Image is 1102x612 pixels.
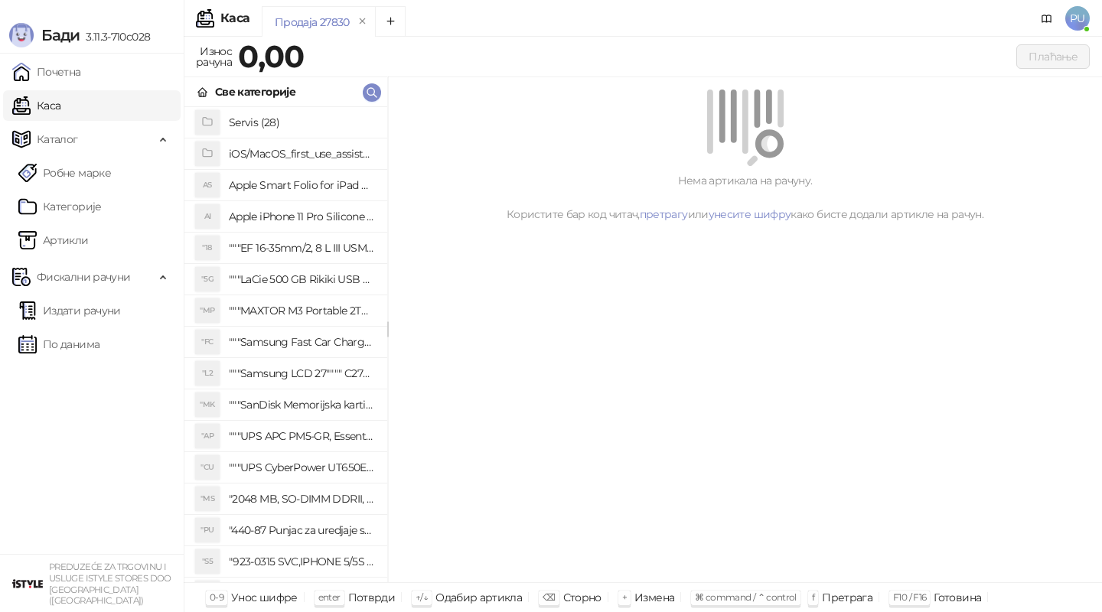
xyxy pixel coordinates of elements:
[229,173,375,197] h4: Apple Smart Folio for iPad mini (A17 Pro) - Sage
[195,236,220,260] div: "18
[640,207,688,221] a: претрагу
[18,295,121,326] a: Издати рачуни
[229,361,375,386] h4: """Samsung LCD 27"""" C27F390FHUXEN"""
[375,6,406,37] button: Add tab
[49,562,171,606] small: PREDUZEĆE ZA TRGOVINU I USLUGE ISTYLE STORES DOO [GEOGRAPHIC_DATA] ([GEOGRAPHIC_DATA])
[695,591,797,603] span: ⌘ command / ⌃ control
[229,424,375,448] h4: """UPS APC PM5-GR, Essential Surge Arrest,5 utic_nica"""
[275,14,350,31] div: Продаја 27830
[229,110,375,135] h4: Servis (28)
[210,591,223,603] span: 0-9
[195,392,220,417] div: "MK
[41,26,80,44] span: Бади
[348,588,396,607] div: Потврди
[229,455,375,480] h4: """UPS CyberPower UT650EG, 650VA/360W , line-int., s_uko, desktop"""
[195,581,220,605] div: "SD
[231,588,298,607] div: Унос шифре
[195,424,220,448] div: "AP
[195,298,220,323] div: "MP
[195,267,220,291] div: "5G
[220,12,249,24] div: Каса
[822,588,872,607] div: Претрага
[229,581,375,605] h4: "923-0448 SVC,IPHONE,TOURQUE DRIVER KIT .65KGF- CM Šrafciger "
[18,329,99,360] a: По данима
[416,591,428,603] span: ↑/↓
[195,330,220,354] div: "FC
[229,392,375,417] h4: """SanDisk Memorijska kartica 256GB microSDXC sa SD adapterom SDSQXA1-256G-GN6MA - Extreme PLUS, ...
[195,518,220,542] div: "PU
[238,37,304,75] strong: 0,00
[195,487,220,511] div: "MS
[12,568,43,599] img: 64x64-companyLogo-77b92cf4-9946-4f36-9751-bf7bb5fd2c7d.png
[229,518,375,542] h4: "440-87 Punjac za uredjaje sa micro USB portom 4/1, Stand."
[318,591,341,603] span: enter
[195,173,220,197] div: AS
[80,30,150,44] span: 3.11.3-710c028
[18,225,89,256] a: ArtikliАртикли
[195,455,220,480] div: "CU
[229,549,375,574] h4: "923-0315 SVC,IPHONE 5/5S BATTERY REMOVAL TRAY Držač za iPhone sa kojim se otvara display
[229,142,375,166] h4: iOS/MacOS_first_use_assistance (4)
[1035,6,1059,31] a: Документација
[353,15,373,28] button: remove
[18,191,102,222] a: Категорије
[229,236,375,260] h4: """EF 16-35mm/2, 8 L III USM"""
[195,549,220,574] div: "S5
[37,124,78,155] span: Каталог
[563,588,602,607] div: Сторно
[634,588,674,607] div: Измена
[435,588,522,607] div: Одабир артикла
[12,90,60,121] a: Каса
[195,204,220,229] div: AI
[406,172,1084,223] div: Нема артикала на рачуну. Користите бар код читач, или како бисте додали артикле на рачун.
[934,588,981,607] div: Готовина
[229,267,375,291] h4: """LaCie 500 GB Rikiki USB 3.0 / Ultra Compact & Resistant aluminum / USB 3.0 / 2.5"""""""
[37,262,130,292] span: Фискални рачуни
[622,591,627,603] span: +
[9,23,34,47] img: Logo
[18,158,111,188] a: Робне марке
[709,207,791,221] a: унесите шифру
[193,41,235,72] div: Износ рачуна
[229,330,375,354] h4: """Samsung Fast Car Charge Adapter, brzi auto punja_, boja crna"""
[1065,6,1090,31] span: PU
[184,107,387,582] div: grid
[229,298,375,323] h4: """MAXTOR M3 Portable 2TB 2.5"""" crni eksterni hard disk HX-M201TCB/GM"""
[229,487,375,511] h4: "2048 MB, SO-DIMM DDRII, 667 MHz, Napajanje 1,8 0,1 V, Latencija CL5"
[893,591,926,603] span: F10 / F16
[215,83,295,100] div: Све категорије
[195,361,220,386] div: "L2
[543,591,555,603] span: ⌫
[229,204,375,229] h4: Apple iPhone 11 Pro Silicone Case - Black
[12,57,81,87] a: Почетна
[1016,44,1090,69] button: Плаћање
[812,591,814,603] span: f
